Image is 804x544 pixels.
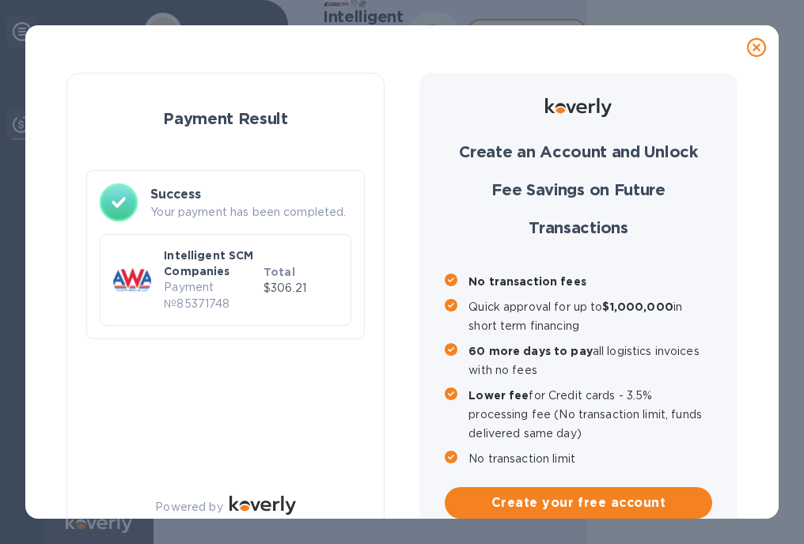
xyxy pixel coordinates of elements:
[150,185,351,204] h3: Success
[545,98,612,117] img: Logo
[468,297,711,335] p: Quick approval for up to in short term financing
[602,300,673,313] b: $1,000,000
[457,493,699,512] span: Create your free account
[468,386,711,443] p: for Credit cards - 3.5% processing fee (No transaction limit, funds delivered same day)
[468,389,529,402] b: Lower fee
[155,499,222,516] p: Powered by
[93,99,358,138] h1: Payment Result
[445,133,711,247] h1: Create an Account and Unlock Fee Savings on Future Transactions
[264,266,295,278] b: Total
[150,204,351,221] p: Your payment has been completed.
[264,280,338,297] p: $306.21
[445,487,711,519] button: Create your free account
[468,275,586,288] b: No transaction fees
[468,342,711,380] p: all logistics invoices with no fees
[229,496,296,515] img: Logo
[468,449,711,468] p: No transaction limit
[164,247,257,279] p: Intelligent SCM Companies
[164,279,257,312] p: Payment № 85371748
[468,345,593,357] b: 60 more days to pay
